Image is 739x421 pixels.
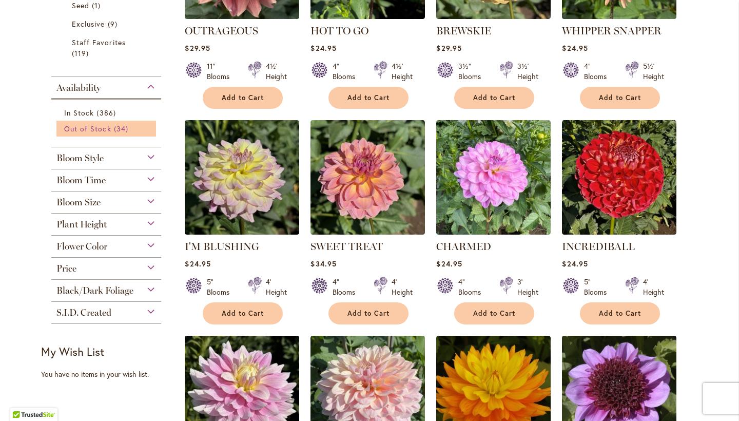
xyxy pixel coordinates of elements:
div: 4' Height [392,277,413,297]
img: Incrediball [562,120,676,235]
span: Add to Cart [222,309,264,318]
span: Availability [56,82,101,93]
div: 5" Blooms [584,277,613,297]
a: SWEET TREAT [310,240,383,253]
span: Seed [72,1,89,10]
button: Add to Cart [580,302,660,324]
img: I’M BLUSHING [185,120,299,235]
div: 5" Blooms [207,277,236,297]
span: $34.95 [310,259,336,269]
div: 4' Height [643,277,664,297]
span: In Stock [64,108,94,118]
span: Bloom Style [56,152,104,164]
span: Flower Color [56,241,107,252]
span: Bloom Size [56,197,101,208]
span: Add to Cart [347,309,390,318]
span: $24.95 [185,259,210,269]
button: Add to Cart [454,87,534,109]
a: Out of Stock 34 [64,123,151,134]
a: BREWSKIE [436,11,551,21]
a: I’M BLUSHING [185,227,299,237]
span: S.I.D. Created [56,307,111,318]
a: Staff Favorites [72,37,143,59]
a: INCREDIBALL [562,240,635,253]
a: CHARMED [436,227,551,237]
span: 9 [108,18,120,29]
a: OUTRAGEOUS [185,11,299,21]
img: CHARMED [436,120,551,235]
span: Out of Stock [64,124,111,133]
span: Add to Cart [599,309,641,318]
button: Add to Cart [454,302,534,324]
div: 3½" Blooms [458,61,487,82]
span: Add to Cart [347,93,390,102]
strong: My Wish List [41,344,104,359]
div: You have no items in your wish list. [41,369,178,379]
button: Add to Cart [580,87,660,109]
span: Add to Cart [473,93,515,102]
span: Plant Height [56,219,107,230]
span: Price [56,263,76,274]
a: WHIPPER SNAPPER [562,25,662,37]
iframe: Launch Accessibility Center [8,385,36,413]
span: Bloom Time [56,175,106,186]
div: 4½' Height [392,61,413,82]
span: $29.95 [436,43,461,53]
button: Add to Cart [203,302,283,324]
span: 119 [72,48,91,59]
span: $29.95 [185,43,210,53]
a: HOT TO GO [310,25,368,37]
button: Add to Cart [328,87,409,109]
a: OUTRAGEOUS [185,25,258,37]
button: Add to Cart [328,302,409,324]
span: Exclusive [72,19,105,29]
a: SWEET TREAT [310,227,425,237]
span: 386 [96,107,118,118]
div: 4" Blooms [333,61,361,82]
span: 34 [114,123,131,134]
div: 4' Height [266,277,287,297]
a: WHIPPER SNAPPER [562,11,676,21]
span: $24.95 [562,259,588,269]
a: CHARMED [436,240,491,253]
div: 3' Height [517,277,538,297]
div: 4" Blooms [458,277,487,297]
span: Black/Dark Foliage [56,285,133,296]
div: 3½' Height [517,61,538,82]
div: 4" Blooms [333,277,361,297]
span: $24.95 [562,43,588,53]
div: 5½' Height [643,61,664,82]
a: BREWSKIE [436,25,491,37]
span: Add to Cart [599,93,641,102]
span: Add to Cart [222,93,264,102]
span: $24.95 [436,259,462,269]
span: Staff Favorites [72,37,126,47]
div: 4½' Height [266,61,287,82]
div: 4" Blooms [584,61,613,82]
a: In Stock 386 [64,107,151,118]
span: $24.95 [310,43,336,53]
img: SWEET TREAT [310,120,425,235]
button: Add to Cart [203,87,283,109]
a: Incrediball [562,227,676,237]
div: 11" Blooms [207,61,236,82]
a: Exclusive [72,18,143,29]
a: I'M BLUSHING [185,240,259,253]
span: Add to Cart [473,309,515,318]
a: HOT TO GO [310,11,425,21]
